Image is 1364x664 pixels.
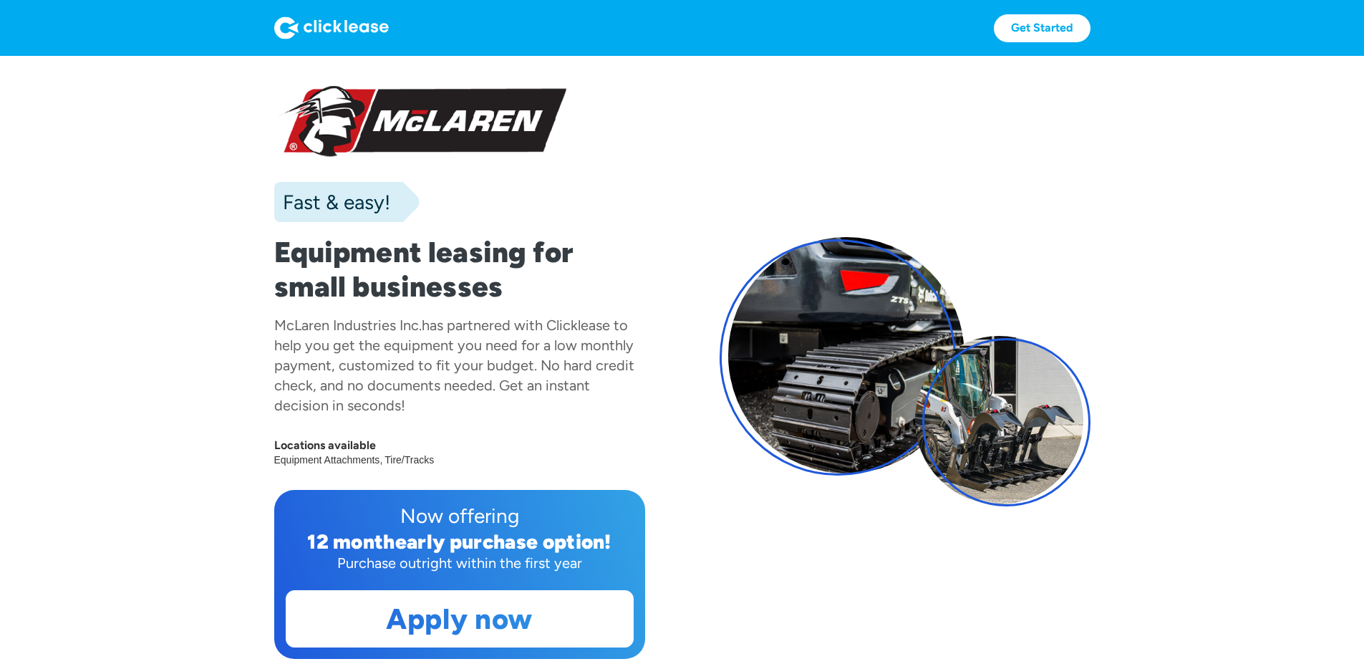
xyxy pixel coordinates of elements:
[274,235,645,304] h1: Equipment leasing for small businesses
[274,16,389,39] img: Logo
[286,553,634,573] div: Purchase outright within the first year
[274,317,634,414] div: has partnered with Clicklease to help you get the equipment you need for a low monthly payment, c...
[307,529,395,554] div: 12 month
[274,453,385,467] div: Equipment Attachments
[274,317,422,334] div: McLaren Industries Inc.
[384,453,436,467] div: Tire/Tracks
[274,438,645,453] div: Locations available
[286,501,634,530] div: Now offering
[286,591,633,647] a: Apply now
[395,529,611,554] div: early purchase option!
[274,188,390,216] div: Fast & easy!
[994,14,1090,42] a: Get Started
